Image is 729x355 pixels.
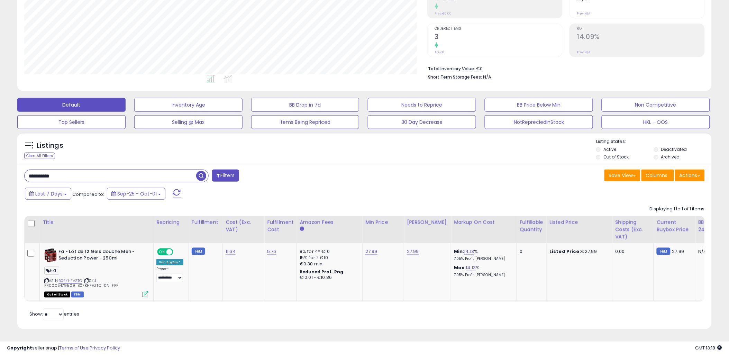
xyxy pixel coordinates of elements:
button: Save View [604,170,640,181]
b: Short Term Storage Fees: [428,74,482,80]
span: 2025-10-9 13:18 GMT [695,345,722,351]
div: Fulfillable Quantity [520,219,544,233]
b: Min: [454,248,464,255]
span: FBM [71,292,84,298]
label: Out of Stock [603,154,629,160]
h2: 14.09% [577,33,704,42]
div: BB Share 24h. [698,219,723,233]
span: Compared to: [72,191,104,198]
span: N/A [483,74,492,80]
span: Columns [646,172,668,179]
div: Win BuyBox * [156,259,183,265]
p: 7.05% Profit [PERSON_NAME] [454,256,511,261]
small: Prev: €0.00 [435,11,452,16]
li: €0 [428,64,700,72]
span: Last 7 Days [35,190,63,197]
button: Filters [212,170,239,182]
button: Needs to Reprice [368,98,476,112]
div: 15% for > €10 [300,255,357,261]
a: 11.64 [226,248,236,255]
b: Max: [454,264,466,271]
p: 7.05% Profit [PERSON_NAME] [454,273,511,277]
small: Amazon Fees. [300,226,304,232]
button: Inventory Age [134,98,243,112]
span: Sep-25 - Oct-01 [117,190,157,197]
span: ROI [577,27,704,31]
a: Privacy Policy [90,345,120,351]
label: Active [603,146,616,152]
button: Sep-25 - Oct-01 [107,188,165,200]
div: seller snap | | [7,345,120,352]
div: Current Buybox Price [657,219,692,233]
a: 14.13 [464,248,474,255]
a: B0FKHFVZTC [58,278,82,284]
small: FBM [657,248,670,255]
div: Repricing [156,219,186,226]
div: Fulfillment Cost [267,219,294,233]
label: Archived [661,154,680,160]
div: 0 [520,248,541,255]
strong: Copyright [7,345,32,351]
div: Markup on Cost [454,219,514,226]
b: Listed Price: [549,248,581,255]
h2: 3 [435,33,562,42]
button: 30 Day Decrease [368,115,476,129]
div: Title [43,219,151,226]
span: Show: entries [29,311,79,317]
h5: Listings [37,141,63,151]
b: Fa - Lot de 12 Gels douche Men - Seduction Power - 250ml [58,248,143,263]
b: Reduced Prof. Rng. [300,269,345,275]
div: Clear All Filters [24,153,55,159]
button: Default [17,98,126,112]
a: Terms of Use [59,345,89,351]
div: Cost (Exc. VAT) [226,219,261,233]
div: ASIN: [44,248,148,297]
button: NotRepreciedInStock [485,115,593,129]
div: % [454,248,511,261]
button: BB Price Below Min [485,98,593,112]
div: 0.00 [615,248,648,255]
a: 27.99 [407,248,419,255]
span: All listings that are currently out of stock and unavailable for purchase on Amazon [44,292,70,298]
span: ON [158,249,166,255]
button: Top Sellers [17,115,126,129]
span: 27.99 [672,248,684,255]
button: BB Drop in 7d [251,98,359,112]
th: The percentage added to the cost of goods (COGS) that forms the calculator for Min & Max prices. [451,216,517,243]
div: Shipping Costs (Exc. VAT) [615,219,651,240]
span: OFF [172,249,183,255]
small: Prev: N/A [577,50,591,54]
div: Fulfillment [192,219,220,226]
button: Selling @ Max [134,115,243,129]
span: Ordered Items [435,27,562,31]
button: Actions [675,170,705,181]
b: Total Inventory Value: [428,66,475,72]
button: Last 7 Days [25,188,71,200]
label: Deactivated [661,146,687,152]
small: Prev: N/A [577,11,591,16]
small: Prev: 0 [435,50,445,54]
div: €0.30 min [300,261,357,267]
div: €27.99 [549,248,607,255]
div: N/A [698,248,721,255]
div: [PERSON_NAME] [407,219,448,226]
div: €10.01 - €10.86 [300,275,357,281]
button: HKL - OOS [602,115,710,129]
div: Listed Price [549,219,609,226]
button: Non Competitive [602,98,710,112]
small: FBM [192,248,205,255]
a: 27.99 [365,248,377,255]
p: Listing States: [596,138,712,145]
button: Items Being Repriced [251,115,359,129]
div: Min Price [365,219,401,226]
div: Amazon Fees [300,219,359,226]
span: | SKU: PR0005479509_B0FKHFVZTC_0N_FPF [44,278,118,288]
a: 14.13 [466,264,476,271]
span: HKL [44,267,59,275]
div: Displaying 1 to 1 of 1 items [650,206,705,212]
div: 8% for <= €10 [300,248,357,255]
img: 51hsug1AH4L._SL40_.jpg [44,248,57,262]
div: Preset: [156,267,183,282]
a: 5.76 [267,248,276,255]
button: Columns [641,170,674,181]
